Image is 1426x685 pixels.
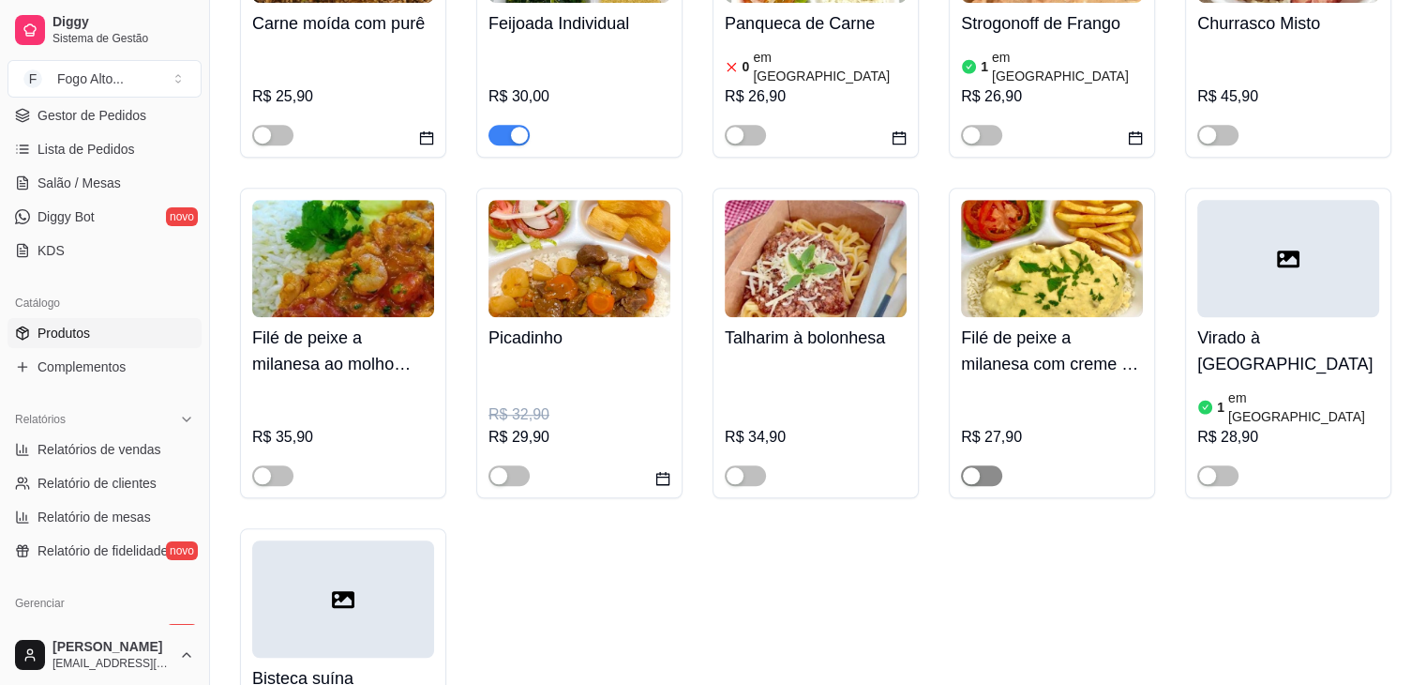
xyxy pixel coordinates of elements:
[38,624,116,643] span: Entregadores
[15,412,66,427] span: Relatórios
[1197,10,1379,37] h4: Churrasco Misto
[488,85,670,108] div: R$ 30,00
[38,140,135,159] span: Lista de Pedidos
[38,106,146,125] span: Gestor de Pedidos
[8,618,202,648] a: Entregadoresnovo
[8,134,202,164] a: Lista de Pedidos
[725,85,907,108] div: R$ 26,90
[252,426,434,449] div: R$ 35,90
[53,14,194,31] span: Diggy
[743,57,750,76] article: 0
[488,403,670,426] div: R$ 32,90
[981,57,988,76] article: 1
[1217,398,1224,417] article: 1
[8,632,202,677] button: [PERSON_NAME][EMAIL_ADDRESS][DOMAIN_NAME]
[8,202,202,232] a: Diggy Botnovo
[1228,388,1379,426] article: em [GEOGRAPHIC_DATA]
[38,440,161,459] span: Relatórios de vendas
[1197,85,1379,108] div: R$ 45,90
[8,502,202,532] a: Relatório de mesas
[38,358,126,376] span: Complementos
[725,10,907,37] h4: Panqueca de Carne
[38,324,90,342] span: Produtos
[8,236,202,266] a: KDS
[419,130,434,145] span: calendar
[992,48,1143,85] article: em [GEOGRAPHIC_DATA]
[8,8,202,53] a: DiggySistema de Gestão
[892,130,907,145] span: calendar
[961,10,1143,37] h4: Strogonoff de Frango
[8,536,202,566] a: Relatório de fidelidadenovo
[38,207,95,226] span: Diggy Bot
[53,31,194,46] span: Sistema de Gestão
[655,471,670,486] span: calendar
[38,474,157,493] span: Relatório de clientes
[8,60,202,98] button: Select a team
[961,325,1143,377] h4: Filé de peixe a milanesa com creme de milho
[725,325,907,351] h4: Talharim à bolonhesa
[488,10,670,37] h4: Feijoada Individual
[38,241,65,260] span: KDS
[38,174,121,192] span: Salão / Mesas
[488,200,670,317] img: product-image
[1128,130,1143,145] span: calendar
[252,10,434,37] h4: Carne moída com purê
[488,426,670,449] div: R$ 29,90
[53,639,172,656] span: [PERSON_NAME]
[1197,325,1379,377] h4: Virado à [GEOGRAPHIC_DATA]
[1197,426,1379,449] div: R$ 28,90
[8,352,202,382] a: Complementos
[725,200,907,317] img: product-image
[961,426,1143,449] div: R$ 27,90
[8,468,202,498] a: Relatório de clientes
[488,325,670,351] h4: Picadinho
[57,69,124,88] div: Fogo Alto ...
[961,200,1143,317] img: product-image
[38,541,168,560] span: Relatório de fidelidade
[23,69,42,88] span: F
[252,200,434,317] img: product-image
[8,434,202,464] a: Relatórios de vendas
[8,318,202,348] a: Produtos
[8,100,202,130] a: Gestor de Pedidos
[53,656,172,671] span: [EMAIL_ADDRESS][DOMAIN_NAME]
[753,48,907,85] article: em [GEOGRAPHIC_DATA]
[252,85,434,108] div: R$ 25,90
[38,508,151,526] span: Relatório de mesas
[8,588,202,618] div: Gerenciar
[8,288,202,318] div: Catálogo
[252,325,434,377] h4: Filé de peixe a milanesa ao molho camarão
[961,85,1143,108] div: R$ 26,90
[8,168,202,198] a: Salão / Mesas
[725,426,907,449] div: R$ 34,90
